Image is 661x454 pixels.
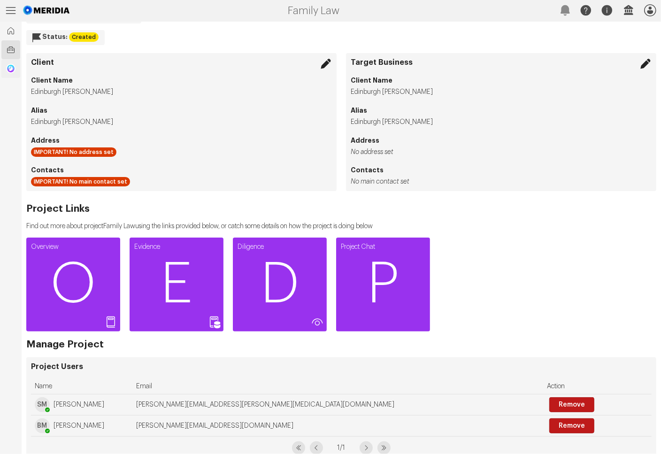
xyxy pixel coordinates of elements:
[26,238,120,331] a: OverviewO
[26,340,104,349] h2: Manage Project
[130,238,223,331] a: EvidenceE
[35,379,129,394] div: Name
[31,106,332,115] h4: Alias
[31,76,332,85] h4: Client Name
[233,238,327,331] a: DiligenceD
[54,421,104,431] span: [PERSON_NAME]
[35,397,50,412] span: Scott Mackay
[31,117,332,127] li: Edinburgh [PERSON_NAME]
[351,136,652,145] h4: Address
[547,379,648,394] div: Action
[31,58,332,67] h3: Client
[31,177,130,186] div: IMPORTANT! No main contact set
[351,149,393,155] i: No address set
[31,136,332,145] h4: Address
[31,87,332,97] li: Edinburgh [PERSON_NAME]
[130,256,223,313] span: E
[549,397,594,412] button: Remove
[132,394,543,416] td: [PERSON_NAME][EMAIL_ADDRESS][PERSON_NAME][MEDICAL_DATA][DOMAIN_NAME]
[132,416,543,437] td: [PERSON_NAME][EMAIL_ADDRESS][DOMAIN_NAME]
[35,418,50,433] span: Blair Mackay
[351,117,652,127] li: Edinburgh [PERSON_NAME]
[35,397,50,412] span: SM
[336,256,430,313] span: P
[6,64,15,73] img: Generic Chat
[549,418,594,433] button: Remove
[336,238,430,331] a: Project ChatP
[1,59,20,78] a: Generic Chat
[351,58,652,67] h3: Target Business
[351,76,652,85] h4: Client Name
[26,204,373,214] h2: Project Links
[35,418,50,433] span: BM
[45,429,50,433] div: available
[351,87,652,97] li: Edinburgh [PERSON_NAME]
[31,147,116,157] div: IMPORTANT! No address set
[42,33,68,40] strong: Status:
[136,379,539,394] div: Email
[351,106,652,115] h4: Alias
[69,32,99,42] div: Created
[54,400,104,409] span: [PERSON_NAME]
[31,165,332,175] h4: Contacts
[45,408,50,412] div: available
[26,222,373,231] p: Find out more about project Family Law using the links provided below, or catch some details on h...
[26,256,120,313] span: O
[31,362,652,371] h3: Project Users
[351,165,652,175] h4: Contacts
[351,178,409,185] i: No main contact set
[233,256,327,313] span: D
